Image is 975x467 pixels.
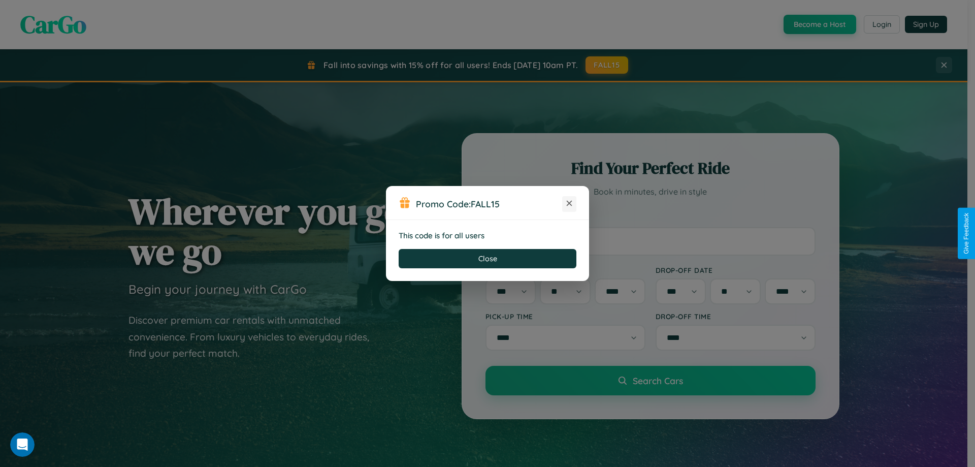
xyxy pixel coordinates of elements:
div: Give Feedback [963,213,970,254]
button: Close [399,249,576,268]
h3: Promo Code: [416,198,562,209]
b: FALL15 [471,198,500,209]
iframe: Intercom live chat [10,432,35,457]
strong: This code is for all users [399,231,484,240]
